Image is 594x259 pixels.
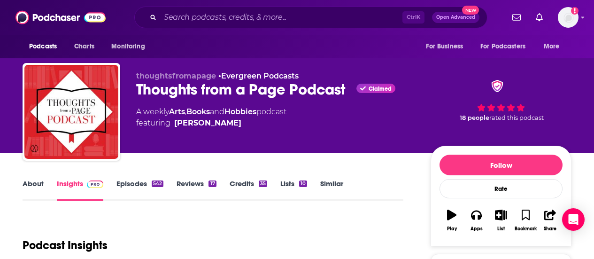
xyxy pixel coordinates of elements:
div: Apps [471,226,483,232]
div: A weekly podcast [136,106,286,129]
span: • [218,71,299,80]
a: Books [186,107,210,116]
span: New [462,6,479,15]
span: featuring [136,118,286,129]
button: open menu [23,38,69,55]
img: Podchaser Pro [87,181,103,188]
a: Hobbies [224,107,256,116]
div: Rate [440,179,563,198]
button: Play [440,204,464,237]
button: Open AdvancedNew [432,12,479,23]
span: For Business [426,40,463,53]
span: For Podcasters [480,40,525,53]
a: Lists10 [280,179,307,201]
div: Play [447,226,457,232]
span: and [210,107,224,116]
span: Podcasts [29,40,57,53]
img: User Profile [558,7,579,28]
img: Podchaser - Follow, Share and Rate Podcasts [15,8,106,26]
button: open menu [419,38,475,55]
img: Thoughts from a Page Podcast [24,65,118,159]
span: Claimed [369,86,392,91]
span: Ctrl K [402,11,424,24]
a: Show notifications dropdown [509,9,525,25]
span: 18 people [460,114,489,121]
span: Logged in as sierra.swanson [558,7,579,28]
div: 542 [152,181,163,187]
div: 10 [299,181,307,187]
div: Bookmark [515,226,537,232]
button: open menu [105,38,157,55]
a: Charts [68,38,100,55]
img: verified Badge [488,80,506,92]
h1: Podcast Insights [23,238,108,252]
button: open menu [474,38,539,55]
div: Share [544,226,556,232]
button: Follow [440,155,563,175]
a: InsightsPodchaser Pro [57,179,103,201]
div: List [497,226,505,232]
a: Credits35 [230,179,267,201]
span: thoughtsfromapage [136,71,216,80]
a: Reviews17 [177,179,216,201]
a: Arts [169,107,185,116]
a: About [23,179,44,201]
button: Apps [464,204,488,237]
a: Episodes542 [116,179,163,201]
button: open menu [537,38,571,55]
span: Monitoring [111,40,145,53]
button: Show profile menu [558,7,579,28]
input: Search podcasts, credits, & more... [160,10,402,25]
span: More [544,40,560,53]
button: Share [538,204,563,237]
svg: Add a profile image [571,7,579,15]
div: Open Intercom Messenger [562,208,585,231]
button: List [489,204,513,237]
a: Similar [320,179,343,201]
span: Charts [74,40,94,53]
a: [PERSON_NAME] [174,118,241,129]
button: Bookmark [513,204,538,237]
span: , [185,107,186,116]
span: Open Advanced [436,15,475,20]
div: 35 [259,181,267,187]
div: Search podcasts, credits, & more... [134,7,487,28]
a: Show notifications dropdown [532,9,547,25]
div: verified Badge 18 peoplerated this podcast [431,71,571,130]
span: rated this podcast [489,114,544,121]
a: Evergreen Podcasts [221,71,299,80]
div: 17 [208,181,216,187]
